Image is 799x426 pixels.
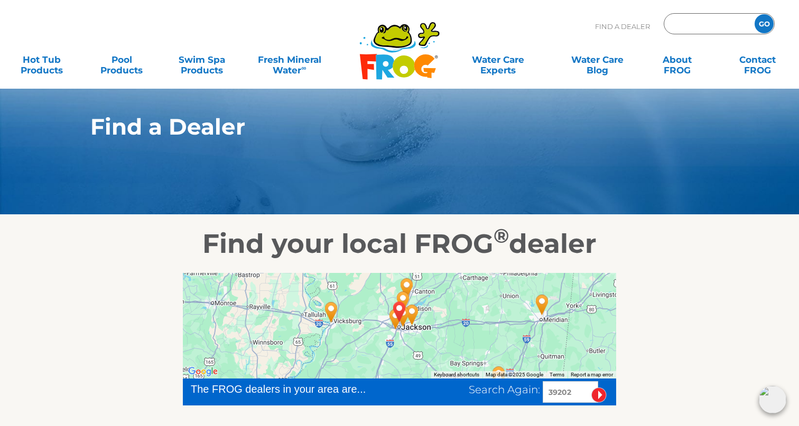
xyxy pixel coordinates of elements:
a: PoolProducts [90,49,153,70]
a: Hot TubProducts [11,49,73,70]
span: Map data ©2025 Google [486,372,543,377]
input: GO [755,14,774,33]
div: Leslie's Poolmart, Inc. # 454 - 6 miles away. [391,287,415,316]
img: Google [185,365,220,378]
p: Find A Dealer [595,13,650,40]
a: Fresh MineralWater∞ [250,49,328,70]
div: CPS Pools & Spas - Madison - 15 miles away. [395,274,419,302]
button: Keyboard shortcuts [434,371,479,378]
h2: Find your local FROG dealer [75,228,724,260]
span: Search Again: [469,383,540,396]
input: Submit [591,387,607,403]
div: All Around Pool & Spa - 87 miles away. [530,290,554,319]
div: Adcock Pool, Spa & Billiards - Laurel - 74 miles away. [487,367,511,396]
a: ContactFROG [726,49,788,70]
input: Zip Code Form [672,16,744,32]
a: Report a map error [571,372,613,377]
sup: ∞ [301,64,306,72]
div: Statewide Pools Inc - Brookhaven - 52 miles away. [361,377,385,406]
img: openIcon [759,386,786,413]
sup: ® [494,224,509,248]
a: Terms (opens in new tab) [550,372,564,377]
h1: Find a Dealer [90,114,659,139]
a: Water CareExperts [447,49,548,70]
a: AboutFROG [646,49,709,70]
div: Clearwater Pools, Spas and Supplies LLC - 8 miles away. [400,300,424,329]
a: Water CareBlog [566,49,628,70]
div: Miles Pool Supplies - 72 miles away. [487,362,511,391]
a: Open this area in Google Maps (opens a new window) [185,365,220,378]
div: JACKSON, MS 39202 [387,297,412,326]
a: Swim SpaProducts [171,49,233,70]
div: CPS Pools & Spas - Jackson - 5 miles away. [384,305,408,333]
div: Oasis Pool & Spa - Vicksburg - 41 miles away. [319,298,343,326]
div: The FROG dealers in your area are... [191,381,404,397]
